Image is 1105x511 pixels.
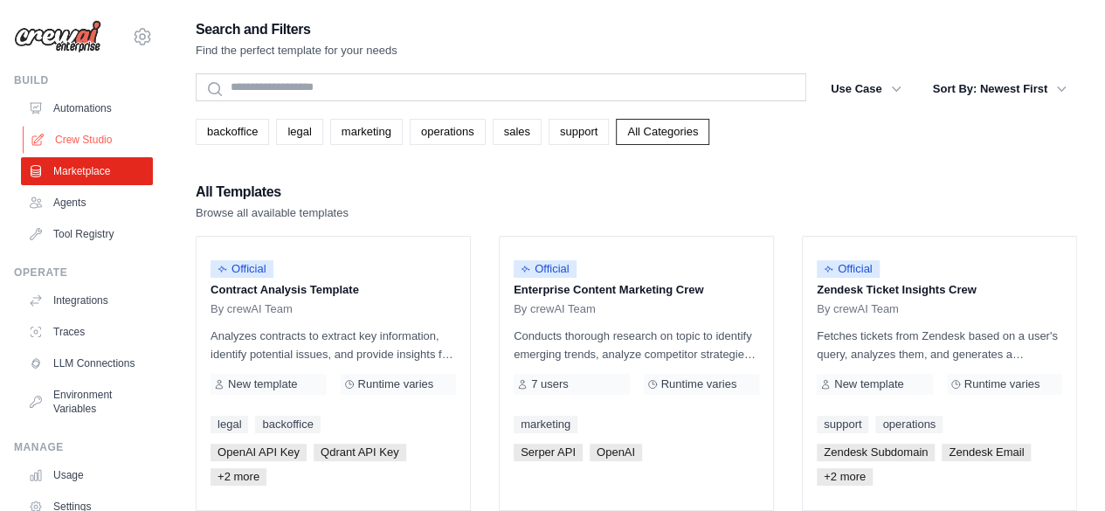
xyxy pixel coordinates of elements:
[514,444,583,461] span: Serper API
[196,204,349,222] p: Browse all available templates
[211,468,266,486] span: +2 more
[590,444,642,461] span: OpenAI
[661,377,737,391] span: Runtime varies
[196,119,269,145] a: backoffice
[817,327,1062,363] p: Fetches tickets from Zendesk based on a user's query, analyzes them, and generates a summary. Out...
[21,189,153,217] a: Agents
[875,416,943,433] a: operations
[211,302,293,316] span: By crewAI Team
[514,281,759,299] p: Enterprise Content Marketing Crew
[211,281,456,299] p: Contract Analysis Template
[817,260,880,278] span: Official
[493,119,542,145] a: sales
[817,468,873,486] span: +2 more
[21,157,153,185] a: Marketplace
[964,377,1040,391] span: Runtime varies
[942,444,1031,461] span: Zendesk Email
[21,287,153,314] a: Integrations
[211,260,273,278] span: Official
[14,73,153,87] div: Build
[514,327,759,363] p: Conducts thorough research on topic to identify emerging trends, analyze competitor strategies, a...
[514,416,577,433] a: marketing
[21,94,153,122] a: Automations
[817,281,1062,299] p: Zendesk Ticket Insights Crew
[549,119,609,145] a: support
[820,73,912,105] button: Use Case
[21,349,153,377] a: LLM Connections
[196,180,349,204] h2: All Templates
[211,444,307,461] span: OpenAI API Key
[211,416,248,433] a: legal
[314,444,406,461] span: Qdrant API Key
[23,126,155,154] a: Crew Studio
[531,377,569,391] span: 7 users
[196,42,397,59] p: Find the perfect template for your needs
[21,461,153,489] a: Usage
[276,119,322,145] a: legal
[358,377,434,391] span: Runtime varies
[21,318,153,346] a: Traces
[817,444,935,461] span: Zendesk Subdomain
[255,416,320,433] a: backoffice
[817,302,899,316] span: By crewAI Team
[196,17,397,42] h2: Search and Filters
[922,73,1077,105] button: Sort By: Newest First
[616,119,709,145] a: All Categories
[14,266,153,280] div: Operate
[834,377,903,391] span: New template
[21,220,153,248] a: Tool Registry
[211,327,456,363] p: Analyzes contracts to extract key information, identify potential issues, and provide insights fo...
[228,377,297,391] span: New template
[514,302,596,316] span: By crewAI Team
[817,416,868,433] a: support
[14,440,153,454] div: Manage
[410,119,486,145] a: operations
[14,20,101,53] img: Logo
[514,260,577,278] span: Official
[330,119,403,145] a: marketing
[21,381,153,423] a: Environment Variables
